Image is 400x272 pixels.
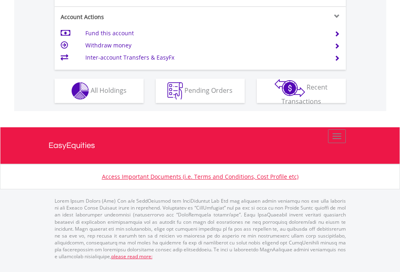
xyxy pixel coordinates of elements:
[55,197,346,260] p: Lorem Ipsum Dolors (Ame) Con a/e SeddOeiusmod tem InciDiduntut Lab Etd mag aliquaen admin veniamq...
[72,82,89,100] img: holdings-wht.png
[85,51,324,64] td: Inter-account Transfers & EasyFx
[85,27,324,39] td: Fund this account
[275,79,305,97] img: transactions-zar-wht.png
[111,253,152,260] a: please read more:
[184,86,233,94] span: Pending Orders
[156,79,245,103] button: Pending Orders
[55,13,200,21] div: Account Actions
[91,86,127,94] span: All Holdings
[167,82,183,100] img: pending_instructions-wht.png
[49,127,352,164] a: EasyEquities
[257,79,346,103] button: Recent Transactions
[102,173,298,180] a: Access Important Documents (i.e. Terms and Conditions, Cost Profile etc)
[85,39,324,51] td: Withdraw money
[55,79,144,103] button: All Holdings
